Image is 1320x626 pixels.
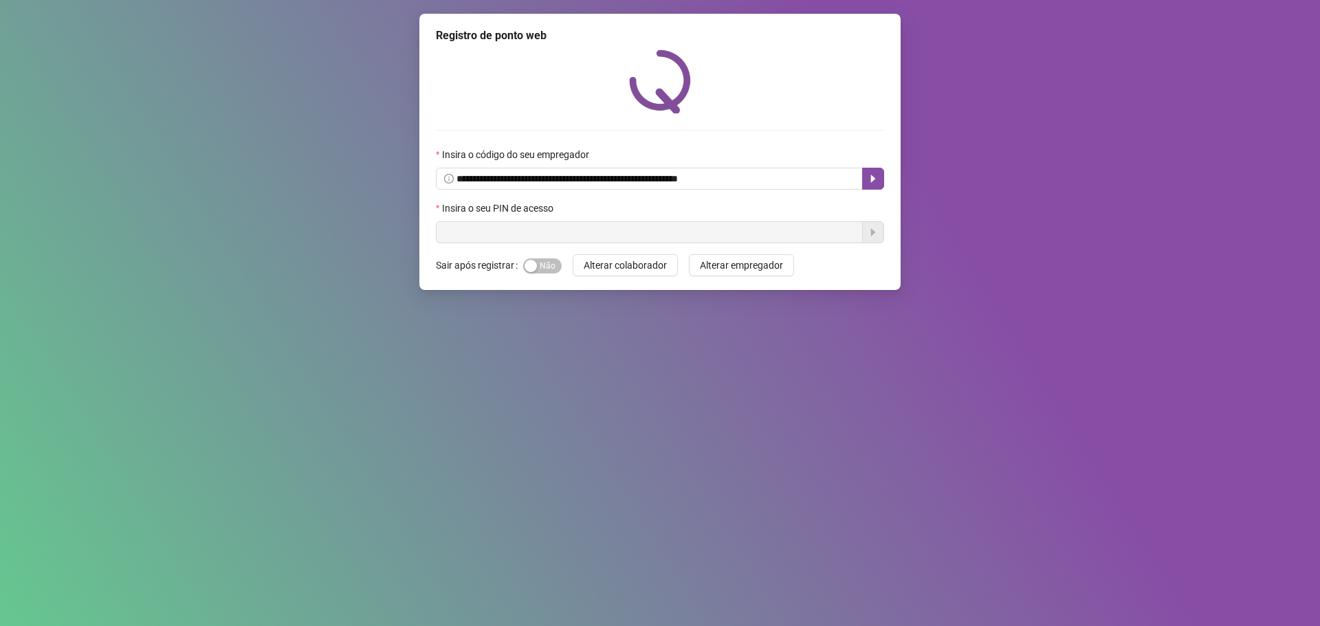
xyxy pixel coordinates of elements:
span: caret-right [868,173,879,184]
img: QRPoint [629,49,691,113]
button: Alterar colaborador [573,254,678,276]
button: Alterar empregador [689,254,794,276]
span: Alterar colaborador [584,258,667,273]
label: Sair após registrar [436,254,523,276]
label: Insira o seu PIN de acesso [436,201,562,216]
span: info-circle [444,174,454,183]
span: Alterar empregador [700,258,783,273]
label: Insira o código do seu empregador [436,147,598,162]
div: Registro de ponto web [436,27,884,44]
